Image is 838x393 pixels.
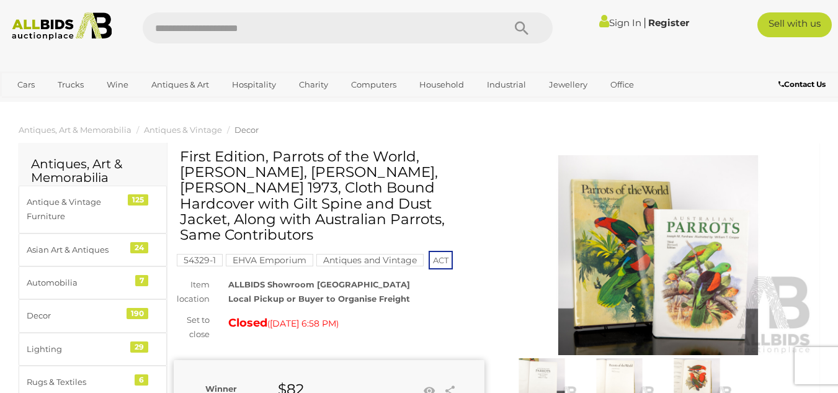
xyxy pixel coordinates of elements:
img: Allbids.com.au [6,12,118,40]
button: Search [491,12,553,43]
div: Set to close [164,313,219,342]
mark: Antiques and Vintage [316,254,424,266]
a: Trucks [50,75,92,95]
a: Cars [9,75,43,95]
a: Wine [99,75,136,95]
span: | [643,16,646,29]
a: Office [602,75,642,95]
strong: Local Pickup or Buyer to Organise Freight [228,294,410,304]
a: Register [648,17,689,29]
a: Automobilia 7 [19,266,167,299]
h2: Antiques, Art & Memorabilia [31,157,154,184]
a: Computers [343,75,404,95]
span: ACT [429,251,453,269]
strong: ALLBIDS Showroom [GEOGRAPHIC_DATA] [228,279,410,289]
a: Household [411,75,472,95]
a: Asian Art & Antiques 24 [19,233,167,266]
div: Item location [164,278,219,307]
a: EHVA Emporium [226,255,313,265]
div: Decor [27,309,129,323]
a: Lighting 29 [19,333,167,366]
mark: 54329-1 [177,254,223,266]
a: Antiques, Art & Memorabilia [19,125,131,135]
a: Sell with us [757,12,832,37]
h1: First Edition, Parrots of the World, [PERSON_NAME], [PERSON_NAME], [PERSON_NAME] 1973, Cloth Boun... [180,149,481,243]
div: 29 [130,341,148,353]
a: Antique & Vintage Furniture 125 [19,186,167,233]
div: Antique & Vintage Furniture [27,195,129,224]
div: 190 [127,308,148,319]
a: Jewellery [541,75,595,95]
div: 24 [130,242,148,253]
div: 125 [128,194,148,206]
a: Antiques & Art [143,75,217,95]
a: Decor [234,125,259,135]
a: Antiques & Vintage [144,125,222,135]
a: Charity [291,75,336,95]
a: Contact Us [778,78,829,91]
a: [GEOGRAPHIC_DATA] [58,95,162,115]
b: Contact Us [778,79,826,89]
div: Rugs & Textiles [27,375,129,389]
a: 54329-1 [177,255,223,265]
div: Lighting [27,342,129,356]
span: [DATE] 6:58 PM [270,318,336,329]
a: Hospitality [224,75,284,95]
div: 6 [135,374,148,386]
mark: EHVA Emporium [226,254,313,266]
a: Sports [9,95,51,115]
strong: Closed [228,316,267,330]
div: 7 [135,275,148,286]
span: ( ) [267,318,339,328]
div: Automobilia [27,276,129,290]
a: Decor 190 [19,299,167,332]
div: Asian Art & Antiques [27,243,129,257]
a: Industrial [479,75,534,95]
a: Sign In [599,17,641,29]
img: First Edition, Parrots of the World, J M Forshaw, William T Cooper, Lansdowne 1973, Cloth Bound H... [503,155,814,356]
a: Antiques and Vintage [316,255,424,265]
